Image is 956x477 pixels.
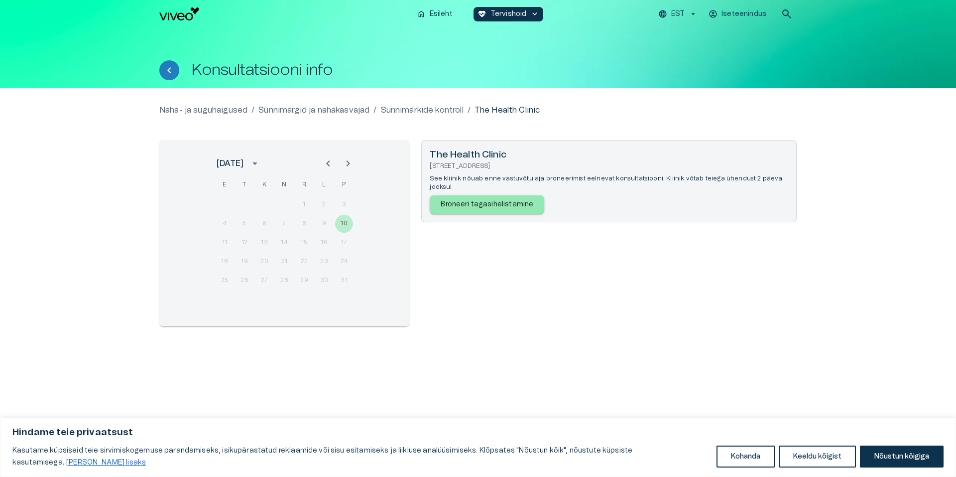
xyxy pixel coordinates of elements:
[275,175,293,195] span: neljapäev
[707,7,769,21] button: Iseteenindus
[490,9,527,19] p: Tervishoid
[779,446,856,468] button: Keeldu kõigist
[474,7,544,21] button: ecg_heartTervishoidkeyboard_arrow_down
[441,199,533,210] p: Broneeri tagasihelistamine
[335,175,353,195] span: pühapäev
[475,104,540,116] p: The Health Clinic
[315,175,333,195] span: laupäev
[51,8,66,16] span: Help
[373,104,376,116] p: /
[159,7,409,20] a: Navigate to homepage
[191,61,333,79] h1: Konsultatsiooni info
[251,104,254,116] p: /
[657,7,699,21] button: EST
[781,8,793,20] span: search
[159,104,247,116] a: Naha- ja suguhaigused
[66,459,146,467] a: Loe lisaks
[478,9,486,18] span: ecg_heart
[468,104,471,116] p: /
[12,427,944,439] p: Hindame teie privaatsust
[530,9,539,18] span: keyboard_arrow_down
[721,9,766,19] p: Iseteenindus
[217,158,243,169] div: [DATE]
[12,445,709,469] p: Kasutame küpsiseid teie sirvimiskogemuse parandamiseks, isikupärastatud reklaamide või sisu esita...
[777,4,797,24] button: open search modal
[159,7,199,20] img: Viveo logo
[338,154,358,173] button: Next month
[430,174,788,191] p: See kliinik nõuab enne vastuvõtu aja broneerimist eelnevat konsultatsiooni. Kliinik võtab teiega ...
[246,155,263,172] button: calendar view is open, switch to year view
[860,446,944,468] button: Nõustun kõigiga
[413,7,458,21] button: homeEsileht
[295,175,313,195] span: reede
[430,149,788,162] h6: The Health Clinic
[236,175,253,195] span: teisipäev
[258,104,369,116] a: Sünnimärgid ja nahakasvajad
[255,175,273,195] span: kolmapäev
[671,9,685,19] p: EST
[417,9,426,18] span: home
[430,191,788,214] a: Open selected supplier callback service booking
[430,9,453,19] p: Esileht
[717,446,775,468] button: Kohanda
[381,104,464,116] a: Sünnimärkide kontroll
[430,195,544,214] div: Broneeri tagasihelistamine
[430,162,788,170] p: [STREET_ADDRESS]
[216,175,234,195] span: esmaspäev
[159,60,179,80] button: Tagasi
